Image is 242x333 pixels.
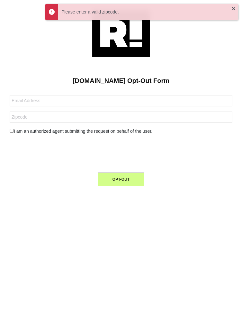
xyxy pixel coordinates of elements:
div: Please enter a valid zipcode. [61,9,232,15]
img: Retention.com [92,10,150,57]
h1: [DOMAIN_NAME] Opt-Out Form [10,77,232,85]
iframe: reCAPTCHA [72,140,170,165]
input: Zipcode [10,112,232,123]
button: OPT-OUT [98,173,144,186]
input: Email Address [10,95,232,106]
div: I am an authorized agent submitting the request on behalf of the user. [5,128,237,135]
